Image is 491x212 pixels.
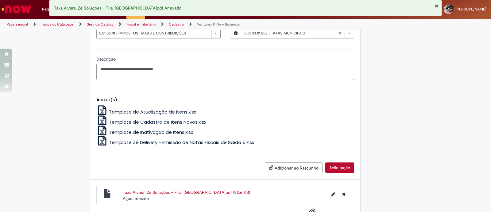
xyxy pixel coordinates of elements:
a: Template de Inativação de Itens.xlsx [96,129,193,135]
button: Editar nome de arquivo Taxa Alvará_Zé Soluções - Filial Rio de Janeiro.pdf [328,189,339,199]
img: ServiceNow [1,3,32,15]
button: Fechar Notificação [435,3,439,8]
span: Template Zé Delivery - Emissão de Notas Fiscais de Saída 5.xlsx [109,139,254,146]
span: Requisições [42,6,64,12]
button: Solicitação [325,162,354,173]
span: Template de Atualização de Itens.xlsx [109,109,196,115]
span: Template de Cadastro de Itens Novos.xlsx [109,119,206,125]
h5: Anexo(s) [96,97,354,102]
a: Fiscal e Tributário [126,22,156,27]
a: Todos os Catálogos [41,22,74,27]
span: Taxa Alvará_Zé Soluções - Filial [GEOGRAPHIC_DATA]pdf Anexado [54,5,181,11]
a: Ventures & New Business [197,22,240,27]
span: Template de Inativação de Itens.xlsx [109,129,193,135]
a: Template de Atualização de Itens.xlsx [96,109,196,115]
span: 5.01.03.01.003 - TAXAS MUNICIPAIS [244,28,338,38]
time: 01/10/2025 09:43:10 [123,196,149,201]
abbr: Limpar campo Subconta [335,28,345,38]
a: Cadastro [169,22,184,27]
span: Agora mesmo [123,196,149,201]
a: Service Catalog [87,22,113,27]
button: Subconta, Visualizar este registro 5.01.03.01.003 - TAXAS MUNICIPAIS [230,28,241,38]
span: 5.01.03.01 - IMPOSTOS, TAXAS E CONTRIBUIÇÕES [99,28,208,38]
textarea: Descrição [96,64,354,80]
span: Descrição [96,56,117,62]
a: Template Zé Delivery - Emissão de Notas Fiscais de Saída 5.xlsx [96,139,254,146]
ul: Trilhas de página [5,19,323,30]
a: Página inicial [7,22,28,27]
a: 5.01.03.01.003 - TAXAS MUNICIPAISLimpar campo Subconta [241,28,354,38]
a: Taxa Alvará_Zé Soluções - Filial [GEOGRAPHIC_DATA]pdf (93.6 KB) [123,190,250,195]
span: [PERSON_NAME] [455,6,486,12]
a: Template de Cadastro de Itens Novos.xlsx [96,119,207,125]
button: Excluir Taxa Alvará_Zé Soluções - Filial Rio de Janeiro.pdf [338,189,349,199]
button: Adicionar ao Rascunho [265,162,323,173]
